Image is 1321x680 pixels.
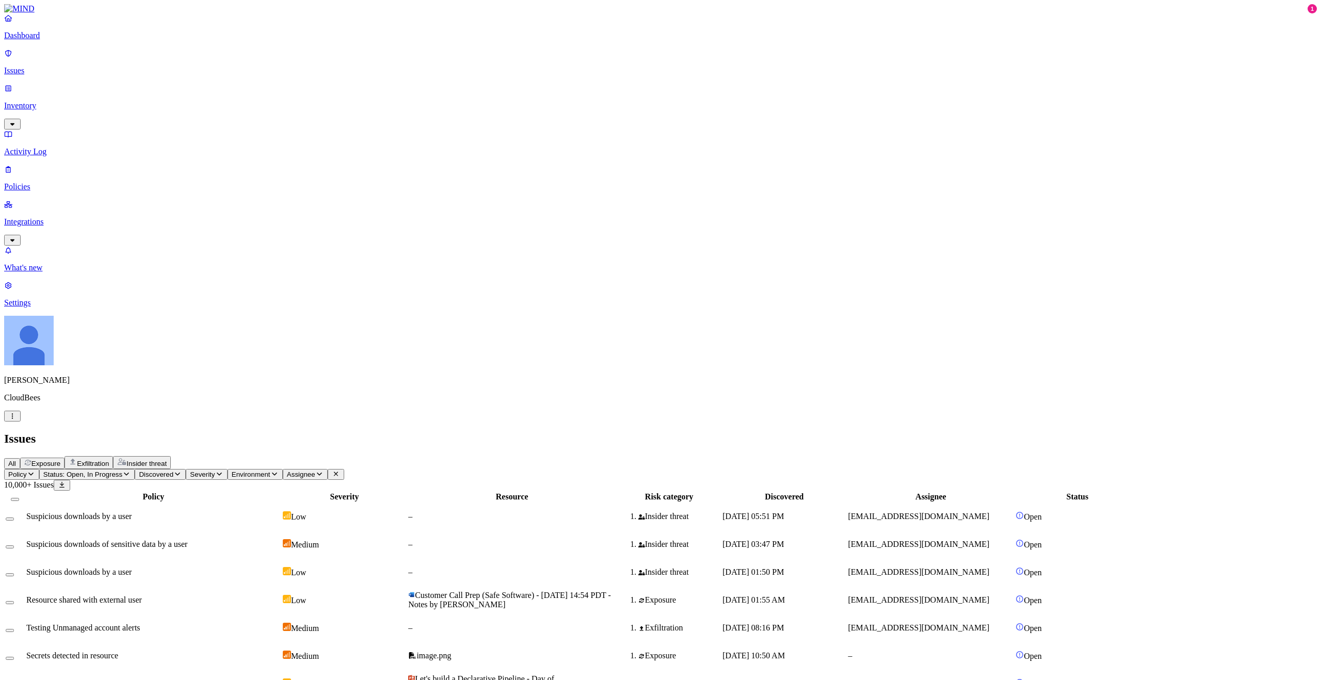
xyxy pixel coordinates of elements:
[283,492,406,501] div: Severity
[26,512,132,521] span: Suspicious downloads by a user
[848,651,852,660] span: –
[722,651,785,660] span: [DATE] 10:50 AM
[722,512,784,521] span: [DATE] 05:51 PM
[283,595,291,603] img: severity-low
[1016,511,1024,520] img: status-open
[4,165,1317,191] a: Policies
[6,629,14,632] button: Select row
[408,568,412,576] span: –
[291,624,319,633] span: Medium
[26,623,140,632] span: Testing Unmanaged account alerts
[638,651,720,660] div: Exposure
[1024,596,1042,605] span: Open
[4,316,54,365] img: Álvaro Menéndez Llada
[6,601,14,604] button: Select row
[43,471,122,478] span: Status: Open, In Progress
[638,540,720,549] div: Insider threat
[1016,595,1024,603] img: status-open
[1024,652,1042,660] span: Open
[4,281,1317,307] a: Settings
[291,596,306,605] span: Low
[4,84,1317,128] a: Inventory
[232,471,270,478] span: Environment
[722,595,785,604] span: [DATE] 01:55 AM
[408,623,412,632] span: –
[283,623,291,631] img: severity-medium
[722,540,784,548] span: [DATE] 03:47 PM
[722,623,784,632] span: [DATE] 08:16 PM
[1016,651,1024,659] img: status-open
[6,545,14,548] button: Select row
[4,13,1317,40] a: Dashboard
[848,492,1014,501] div: Assignee
[4,48,1317,75] a: Issues
[291,540,319,549] span: Medium
[638,568,720,577] div: Insider threat
[722,568,784,576] span: [DATE] 01:50 PM
[1016,567,1024,575] img: status-open
[4,4,35,13] img: MIND
[6,657,14,660] button: Select row
[408,540,412,548] span: –
[848,568,990,576] span: [EMAIL_ADDRESS][DOMAIN_NAME]
[1016,492,1139,501] div: Status
[26,492,281,501] div: Policy
[1024,512,1042,521] span: Open
[638,623,720,633] div: Exfiltration
[283,511,291,520] img: severity-low
[4,263,1317,272] p: What's new
[291,652,319,660] span: Medium
[408,512,412,521] span: –
[4,393,1317,402] p: CloudBees
[4,246,1317,272] a: What's new
[31,460,60,467] span: Exposure
[291,512,306,521] span: Low
[4,376,1317,385] p: [PERSON_NAME]
[1024,568,1042,577] span: Open
[4,432,1317,446] h2: Issues
[1016,623,1024,631] img: status-open
[638,512,720,521] div: Insider threat
[638,595,720,605] div: Exposure
[1016,539,1024,547] img: status-open
[1024,624,1042,633] span: Open
[283,567,291,575] img: severity-low
[848,512,990,521] span: [EMAIL_ADDRESS][DOMAIN_NAME]
[8,471,27,478] span: Policy
[291,568,306,577] span: Low
[722,492,846,501] div: Discovered
[4,182,1317,191] p: Policies
[283,651,291,659] img: severity-medium
[1024,540,1042,549] span: Open
[408,591,611,609] span: Customer Call Prep (Safe Software) - [DATE] 14:54 PDT - Notes by [PERSON_NAME]
[4,4,1317,13] a: MIND
[190,471,215,478] span: Severity
[1308,4,1317,13] div: 1
[26,651,118,660] span: Secrets detected in resource
[848,540,990,548] span: [EMAIL_ADDRESS][DOMAIN_NAME]
[26,540,187,548] span: Suspicious downloads of sensitive data by a user
[4,66,1317,75] p: Issues
[416,651,451,660] span: image.png
[4,217,1317,226] p: Integrations
[4,147,1317,156] p: Activity Log
[4,129,1317,156] a: Activity Log
[26,595,142,604] span: Resource shared with external user
[4,200,1317,244] a: Integrations
[408,492,616,501] div: Resource
[618,492,720,501] div: Risk category
[4,480,54,489] span: 10,000+ Issues
[77,460,109,467] span: Exfiltration
[11,498,19,501] button: Select all
[848,595,990,604] span: [EMAIL_ADDRESS][DOMAIN_NAME]
[848,623,990,632] span: [EMAIL_ADDRESS][DOMAIN_NAME]
[283,539,291,547] img: severity-medium
[408,591,415,598] img: microsoft-word
[6,573,14,576] button: Select row
[26,568,132,576] span: Suspicious downloads by a user
[6,517,14,521] button: Select row
[139,471,173,478] span: Discovered
[4,298,1317,307] p: Settings
[126,460,167,467] span: Insider threat
[4,31,1317,40] p: Dashboard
